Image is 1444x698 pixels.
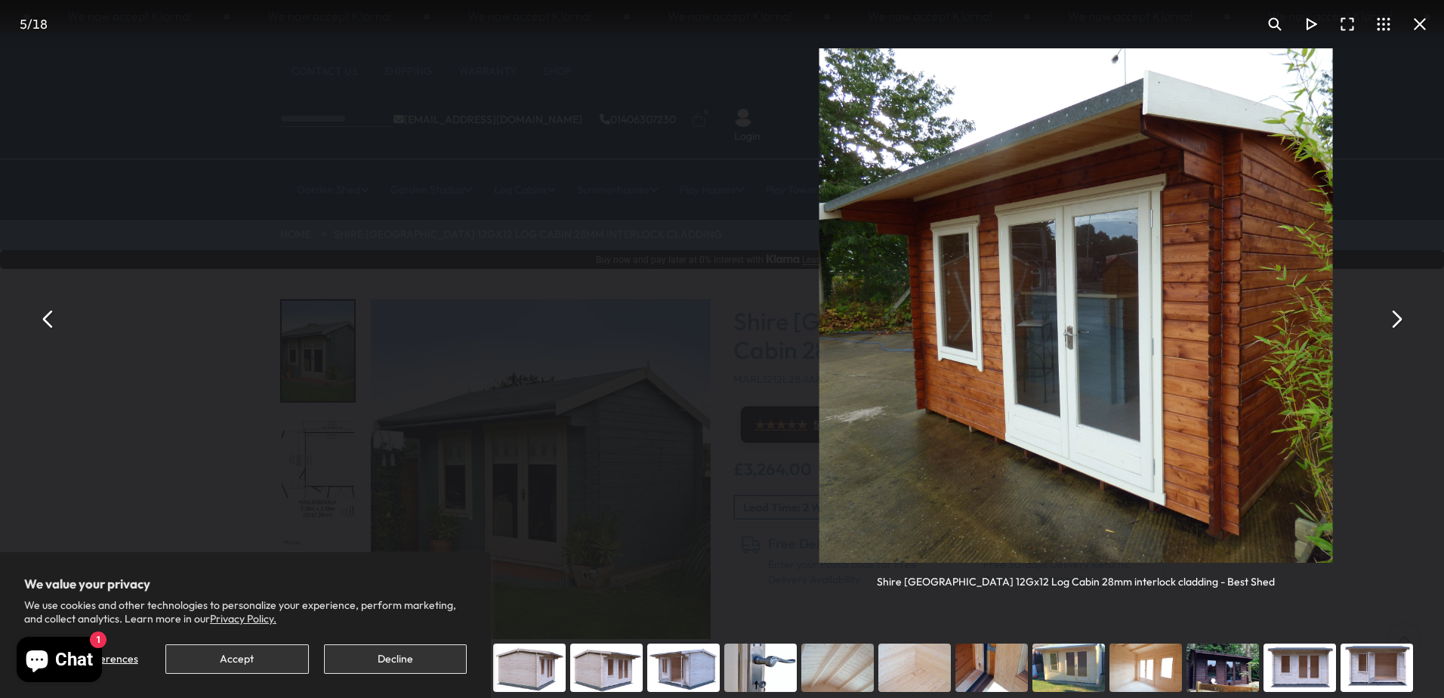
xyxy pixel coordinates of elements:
button: Previous [30,301,66,337]
button: Toggle thumbnails [1365,6,1402,42]
p: We use cookies and other technologies to personalize your experience, perform marketing, and coll... [24,598,467,625]
span: 18 [32,16,48,32]
h2: We value your privacy [24,576,467,591]
div: Shire [GEOGRAPHIC_DATA] 12Gx12 Log Cabin 28mm interlock cladding - Best Shed [877,563,1275,589]
button: Next [1378,301,1414,337]
button: Decline [324,644,467,674]
a: Privacy Policy. [210,612,276,625]
div: / [6,6,60,42]
span: 5 [20,16,27,32]
inbox-online-store-chat: Shopify online store chat [12,637,106,686]
button: Accept [165,644,308,674]
button: Toggle zoom level [1257,6,1293,42]
button: Close [1402,6,1438,42]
